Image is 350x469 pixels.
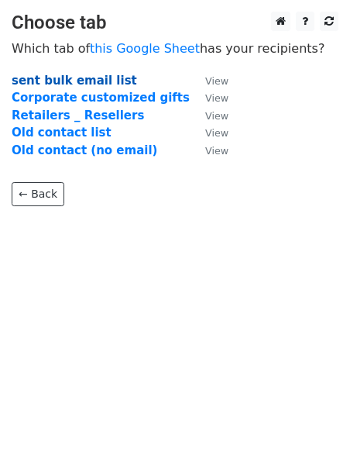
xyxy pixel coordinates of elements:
[190,74,228,88] a: View
[12,91,190,105] a: Corporate customized gifts
[273,395,350,469] iframe: Chat Widget
[12,12,338,34] h3: Choose tab
[205,110,228,122] small: View
[190,126,228,140] a: View
[12,40,338,57] p: Which tab of has your recipients?
[12,74,137,88] a: sent bulk email list
[12,143,157,157] a: Old contact (no email)
[190,91,228,105] a: View
[12,126,112,140] a: Old contact list
[205,127,228,139] small: View
[190,109,228,122] a: View
[205,75,228,87] small: View
[205,145,228,157] small: View
[90,41,200,56] a: this Google Sheet
[12,182,64,206] a: ← Back
[12,109,144,122] a: Retailers _ Resellers
[205,92,228,104] small: View
[190,143,228,157] a: View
